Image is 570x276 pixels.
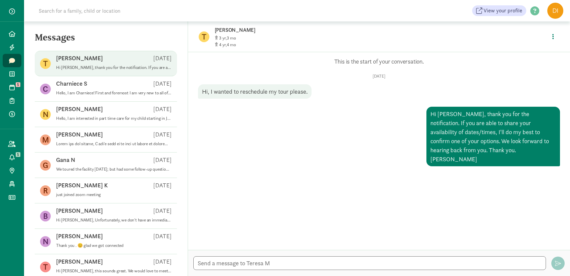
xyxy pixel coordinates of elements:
[484,7,522,15] span: View your profile
[40,211,51,221] figure: B
[215,25,425,35] p: [PERSON_NAME]
[227,35,236,41] span: 3
[16,82,20,87] span: 5
[24,32,188,48] h5: Messages
[426,107,560,166] div: Hi [PERSON_NAME], thank you for the notification. If you are able to share your availability of d...
[56,90,172,96] p: Hello, I am Charniece! First and foremost I am very new to all of this so I’m not as well versed....
[219,35,227,41] span: 3
[56,116,172,121] p: Hello, I am interested in part time care for my child starting in January. Is this something you ...
[56,80,87,88] p: Charniece S
[56,130,103,139] p: [PERSON_NAME]
[198,84,312,99] div: Hi, I wanted to reschedule my tour please.
[227,42,236,48] span: 4
[56,156,75,164] p: Gana N
[153,207,172,215] p: [DATE]
[153,105,172,113] p: [DATE]
[198,74,560,79] p: [DATE]
[56,268,172,274] p: Hi [PERSON_NAME], this sounds great. We would love to meet [PERSON_NAME], so we are happy to have...
[537,244,570,276] iframe: Chat Widget
[40,160,51,171] figure: G
[35,4,222,17] input: Search for a family, child or location
[40,236,51,247] figure: N
[56,167,172,172] p: We toured the facility [DATE]; but had some follow-up questions. We hope someone can answer the q...
[40,185,51,196] figure: R
[153,181,172,189] p: [DATE]
[219,42,227,48] span: 4
[40,58,51,69] figure: T
[56,105,103,113] p: [PERSON_NAME]
[56,258,103,266] p: [PERSON_NAME]
[56,217,172,223] p: Hi [PERSON_NAME], Unfortunately, we don't have an immediate opening for that age group, but we do...
[40,109,51,120] figure: N
[40,84,51,94] figure: C
[56,192,172,197] p: just joined zoom meeting
[153,232,172,240] p: [DATE]
[153,130,172,139] p: [DATE]
[153,156,172,164] p: [DATE]
[56,141,172,147] p: Lorem ips dol sitame, C adi'e sedd ei te inci ut labore et dolorem aliquae adminimv quisnost. Ex ...
[56,65,172,70] p: Hi [PERSON_NAME], thank you for the notification. If you are able to share your availability of d...
[3,81,21,94] a: 5
[56,243,172,248] p: Thank you . 😊 glad we got connected
[198,58,560,66] p: This is the start of your conversation.
[40,262,51,272] figure: T
[56,181,108,189] p: [PERSON_NAME] K
[56,207,103,215] p: [PERSON_NAME]
[199,31,209,42] figure: T
[56,232,103,240] p: [PERSON_NAME]
[153,54,172,62] p: [DATE]
[153,258,172,266] p: [DATE]
[3,151,21,164] a: 5
[56,54,103,62] p: [PERSON_NAME]
[40,134,51,145] figure: M
[16,152,20,157] span: 5
[153,80,172,88] p: [DATE]
[472,5,526,16] a: View your profile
